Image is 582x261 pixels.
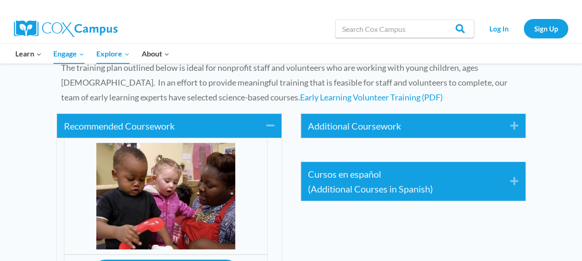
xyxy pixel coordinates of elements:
a: Sign Up [524,19,568,38]
a: Log In [479,19,519,38]
button: Child menu of Engage [48,44,91,63]
a: Cursos en español(Additional Courses in Spanish) [308,167,496,196]
nav: Primary Navigation [9,44,175,63]
img: Power of Language image [96,143,235,249]
a: Additional Coursework [308,118,496,133]
nav: Secondary Navigation [479,19,568,38]
button: Child menu of Learn [9,44,48,63]
button: Child menu of About [136,44,175,63]
img: Cox Campus [14,20,118,37]
button: Child menu of Explore [90,44,136,63]
input: Search Cox Campus [335,19,474,38]
a: Recommended Coursework [64,118,252,133]
span: The training plan outlined below is ideal for nonprofit staff and volunteers who are working with... [61,62,507,102]
a: Early Learning Volunteer Training (PDF) [300,92,443,102]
